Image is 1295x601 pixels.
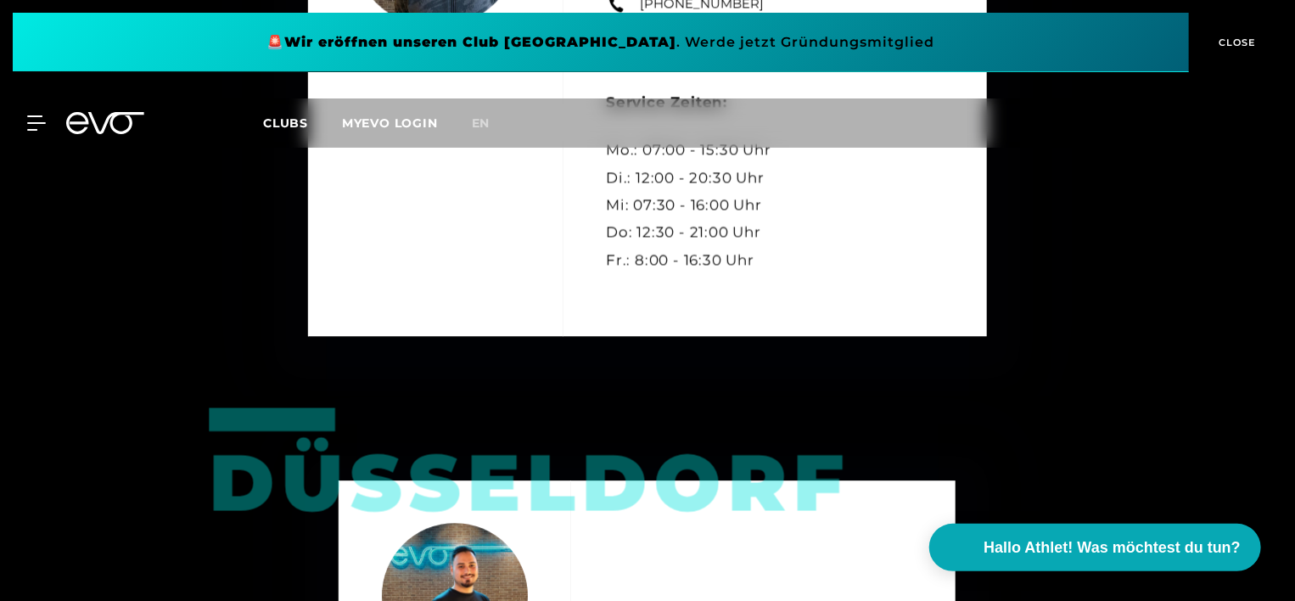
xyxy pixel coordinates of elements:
a: en [472,114,511,133]
a: MYEVO LOGIN [342,115,438,131]
span: CLOSE [1215,35,1257,50]
a: Clubs [263,115,342,131]
button: Hallo Athlet! Was möchtest du tun? [929,524,1261,571]
span: Hallo Athlet! Was möchtest du tun? [984,536,1241,559]
span: en [472,115,491,131]
span: Clubs [263,115,308,131]
button: CLOSE [1189,13,1282,72]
